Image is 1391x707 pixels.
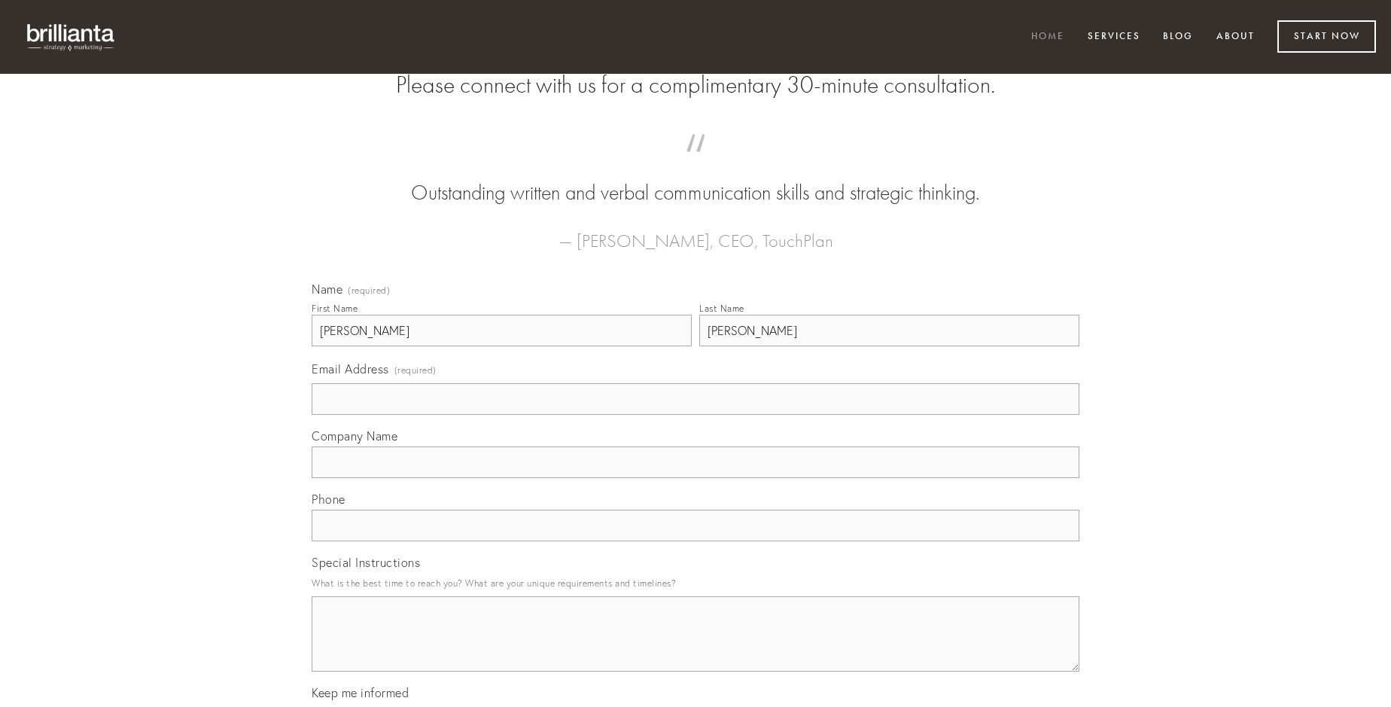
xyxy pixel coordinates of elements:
[312,492,345,507] span: Phone
[312,555,420,570] span: Special Instructions
[312,71,1079,99] h2: Please connect with us for a complimentary 30-minute consultation.
[336,149,1055,178] span: “
[312,428,397,443] span: Company Name
[312,361,389,376] span: Email Address
[1277,20,1376,53] a: Start Now
[312,685,409,700] span: Keep me informed
[312,282,342,297] span: Name
[336,149,1055,208] blockquote: Outstanding written and verbal communication skills and strategic thinking.
[312,303,358,314] div: First Name
[699,303,744,314] div: Last Name
[394,360,437,380] span: (required)
[15,15,128,59] img: brillianta - research, strategy, marketing
[336,208,1055,256] figcaption: — [PERSON_NAME], CEO, TouchPlan
[1078,25,1150,50] a: Services
[312,573,1079,593] p: What is the best time to reach you? What are your unique requirements and timelines?
[1207,25,1265,50] a: About
[348,286,390,295] span: (required)
[1153,25,1203,50] a: Blog
[1021,25,1074,50] a: Home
